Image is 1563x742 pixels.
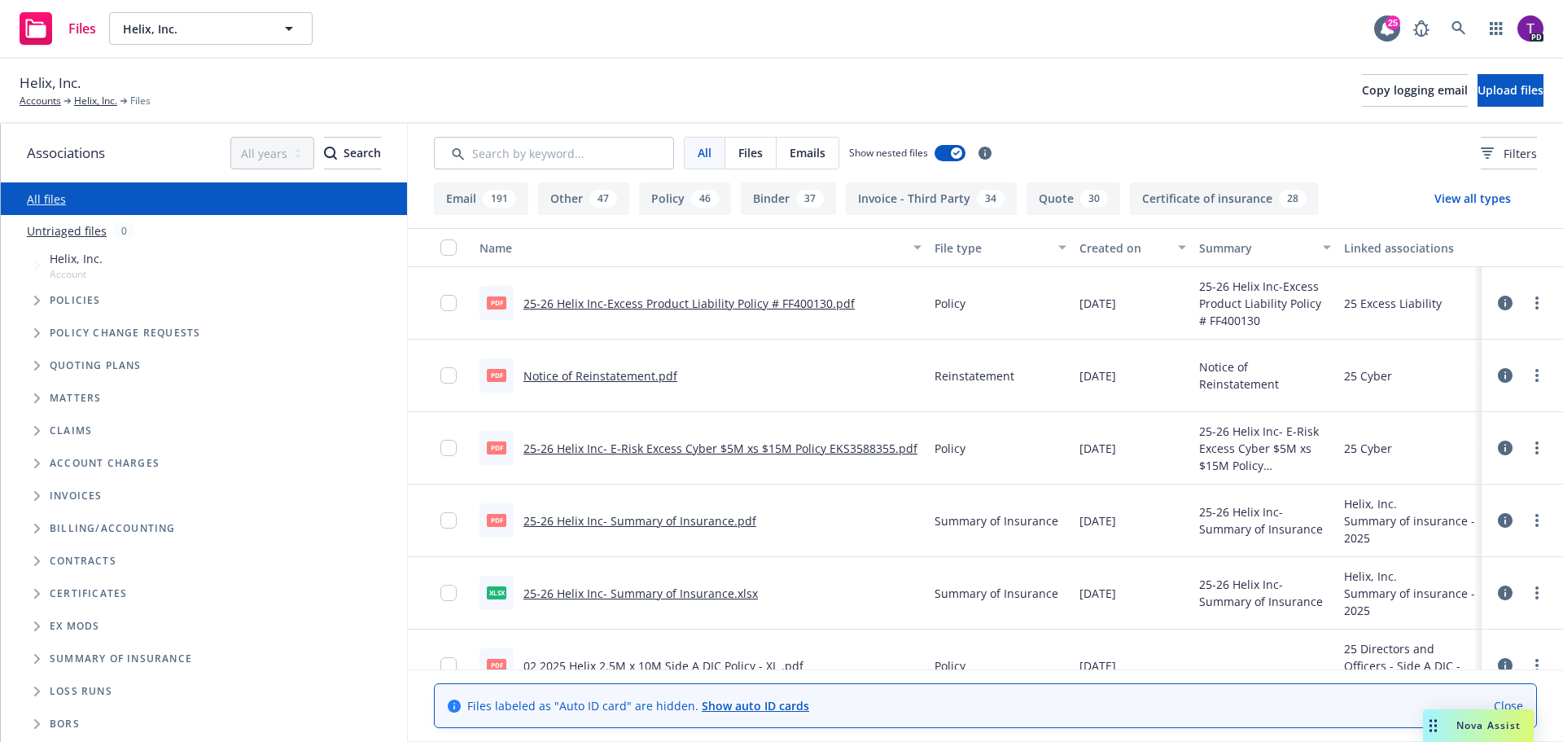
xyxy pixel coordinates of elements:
[1080,190,1108,208] div: 30
[1199,358,1330,393] span: Notice of Reinstatement
[1,512,407,740] div: Folder Tree Example
[13,6,103,51] a: Files
[20,94,61,108] a: Accounts
[324,147,337,160] svg: Search
[639,182,731,215] button: Policy
[523,586,758,601] a: 25-26 Helix Inc- Summary of Insurance.xlsx
[1344,239,1475,257] div: Linked associations
[1481,137,1537,169] button: Filters
[1423,709,1443,742] div: Drag to move
[50,296,101,305] span: Policies
[589,190,617,208] div: 47
[698,144,711,161] span: All
[1344,495,1475,512] div: Helix, Inc.
[123,20,264,37] span: Helix, Inc.
[846,182,1017,215] button: Invoice - Third Party
[479,239,904,257] div: Name
[935,367,1014,384] span: Reinstatement
[50,556,116,566] span: Contracts
[1279,190,1307,208] div: 28
[1405,12,1438,45] a: Report a Bug
[1527,438,1547,458] a: more
[1408,182,1537,215] button: View all types
[50,719,80,729] span: BORs
[1504,145,1537,162] span: Filters
[1527,293,1547,313] a: more
[1386,15,1400,30] div: 25
[1456,718,1521,732] span: Nova Assist
[1527,366,1547,385] a: more
[928,228,1072,267] button: File type
[1079,239,1169,257] div: Created on
[113,222,135,240] div: 0
[487,586,506,599] span: xlsx
[1344,568,1475,585] div: Helix, Inc.
[1344,295,1442,312] div: 25 Excess Liability
[538,182,629,215] button: Other
[523,441,917,456] a: 25-26 Helix Inc- E-Risk Excess Cyber $5M xs $15M Policy EKS3588355.pdf
[935,512,1058,529] span: Summary of Insurance
[1193,228,1337,267] button: Summary
[1423,709,1534,742] button: Nova Assist
[1527,656,1547,675] a: more
[473,228,928,267] button: Name
[467,697,809,714] span: Files labeled as "Auto ID card" are hidden.
[434,137,674,169] input: Search by keyword...
[487,369,506,381] span: pdf
[483,190,516,208] div: 191
[935,657,965,674] span: Policy
[50,524,176,533] span: Billing/Accounting
[440,367,457,384] input: Toggle Row Selected
[487,441,506,454] span: pdf
[1079,367,1116,384] span: [DATE]
[935,239,1048,257] div: File type
[1079,512,1116,529] span: [DATE]
[1362,82,1468,98] span: Copy logging email
[1199,503,1330,538] span: 25-26 Helix Inc- Summary of Insurance
[702,698,809,713] a: Show auto ID cards
[50,267,103,281] span: Account
[130,94,151,108] span: Files
[1478,74,1543,107] button: Upload files
[1079,657,1116,674] span: [DATE]
[1079,295,1116,312] span: [DATE]
[1338,228,1482,267] button: Linked associations
[50,654,192,664] span: Summary of insurance
[1027,182,1120,215] button: Quote
[1494,697,1523,714] a: Close
[487,296,506,309] span: pdf
[691,190,719,208] div: 46
[434,182,528,215] button: Email
[50,621,99,631] span: Ex Mods
[1517,15,1543,42] img: photo
[27,191,66,207] a: All files
[1,247,407,512] div: Tree Example
[1344,640,1475,692] div: 25 Directors and Officers - Side A DIC - 02 $2.5M xs $10M
[1480,12,1513,45] a: Switch app
[1344,440,1392,457] div: 25 Cyber
[27,222,107,239] a: Untriaged files
[440,295,457,311] input: Toggle Row Selected
[523,368,677,384] a: Notice of Reinstatement.pdf
[50,250,103,267] span: Helix, Inc.
[50,459,160,468] span: Account charges
[1199,239,1312,257] div: Summary
[849,146,928,160] span: Show nested files
[109,12,313,45] button: Helix, Inc.
[1527,583,1547,603] a: more
[50,393,101,403] span: Matters
[1199,576,1330,610] span: 25-26 Helix Inc- Summary of Insurance
[487,659,506,671] span: pdf
[523,658,803,674] a: 02 2025 Helix 2.5M x 10M Side A DIC Policy - XL .pdf
[1199,278,1330,329] span: 25-26 Helix Inc-Excess Product Liability Policy # FF400130
[50,361,142,371] span: Quoting plans
[324,137,381,169] button: SearchSearch
[1130,182,1319,215] button: Certificate of insurance
[1344,585,1475,619] div: Summary of insurance - 2025
[1079,440,1116,457] span: [DATE]
[977,190,1005,208] div: 34
[440,512,457,529] input: Toggle Row Selected
[1478,82,1543,98] span: Upload files
[935,585,1058,602] span: Summary of Insurance
[1443,12,1475,45] a: Search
